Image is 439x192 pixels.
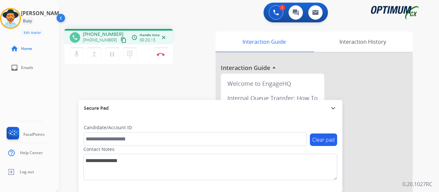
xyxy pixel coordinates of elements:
[11,64,18,72] mat-icon: inbox
[20,150,43,156] span: Help Center
[84,124,133,131] label: Candidate/Account ID:
[140,37,155,43] span: 00:20:15
[21,29,44,36] button: Edit Avatar
[108,50,116,58] mat-icon: pause
[83,146,116,153] label: Contact Notes:
[140,33,160,37] span: Handle time
[279,5,285,11] div: 1
[21,17,34,25] div: Busy
[223,91,322,105] div: Internal Queue Transfer: How To
[329,104,337,112] mat-icon: expand_more
[21,9,64,17] h3: [PERSON_NAME]
[157,53,165,56] img: control
[21,65,33,70] span: Emails
[20,169,34,175] span: Log out
[312,32,413,52] div: Interaction History
[83,31,124,37] span: [PHONE_NUMBER]
[403,180,432,188] p: 0.20.1027RC
[223,76,322,91] div: Welcome to EngageHQ
[216,32,312,52] div: Interaction Guide
[84,105,109,111] span: Secure Pad
[90,50,98,58] mat-icon: merge_type
[83,37,117,43] span: [PHONE_NUMBER]
[11,45,18,53] mat-icon: home
[23,132,45,137] span: FocalPoints
[161,35,167,40] mat-icon: close
[310,133,337,146] button: Clear pad
[72,35,78,40] mat-icon: phone
[1,9,20,28] img: avatar
[121,37,127,43] mat-icon: content_copy
[5,127,45,142] a: FocalPoints
[73,50,81,58] mat-icon: mic
[126,50,134,58] mat-icon: dialpad
[131,35,137,40] mat-icon: access_time
[21,46,32,51] span: Home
